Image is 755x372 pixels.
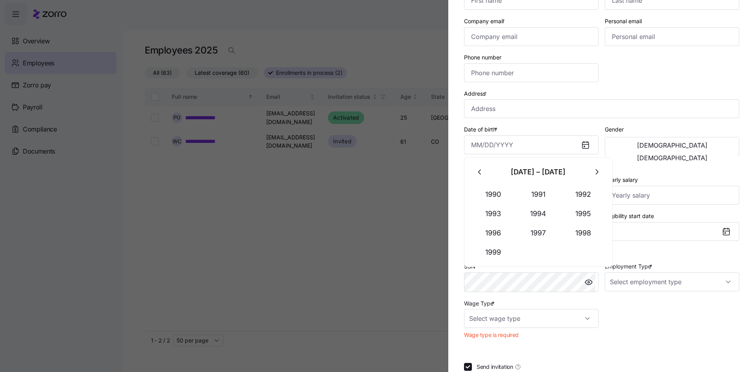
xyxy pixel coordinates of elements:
[464,89,488,98] label: Address
[561,204,606,223] button: 1995
[637,155,707,161] span: [DEMOGRAPHIC_DATA]
[605,272,739,291] input: Select employment type
[516,204,561,223] button: 1994
[464,27,598,46] input: Company email
[605,212,654,220] label: Eligibility start date
[561,185,606,204] button: 1992
[471,243,516,262] button: 1999
[605,17,642,26] label: Personal email
[471,204,516,223] button: 1993
[464,262,475,271] label: SSN
[464,157,522,165] span: Date of birth is required
[464,63,598,82] input: Phone number
[516,185,561,204] button: 1991
[464,135,598,154] input: MM/DD/YYYY
[471,185,516,204] button: 1990
[605,262,654,271] label: Employment Type
[464,99,739,118] input: Address
[605,27,739,46] input: Personal email
[464,125,499,134] label: Date of birth
[471,224,516,242] button: 1996
[561,224,606,242] button: 1998
[464,53,501,62] label: Phone number
[605,176,638,184] label: Yearly salary
[464,299,496,308] label: Wage Type
[605,186,739,205] input: Yearly salary
[490,163,587,181] div: [DATE] – [DATE]
[477,363,513,371] span: Send invitation
[637,142,707,148] span: [DEMOGRAPHIC_DATA]
[464,331,519,339] span: Wage type is required
[516,224,561,242] button: 1997
[464,17,506,26] label: Company email
[464,309,598,328] input: Select wage type
[605,125,624,134] label: Gender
